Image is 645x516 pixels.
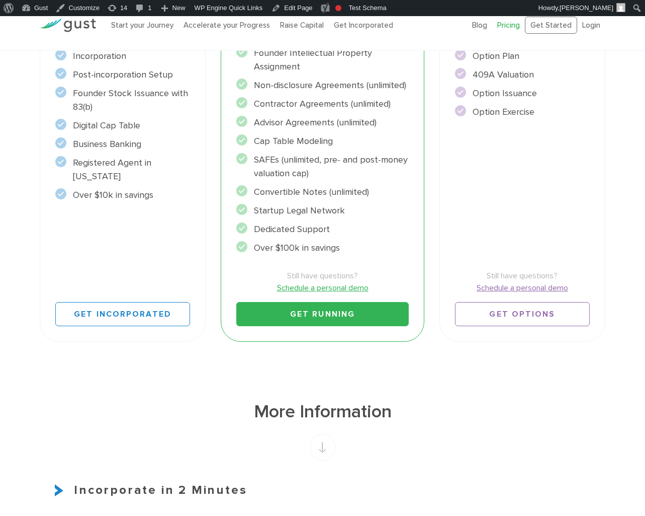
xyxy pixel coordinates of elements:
li: Startup Legal Network [236,204,409,217]
li: Over $10k in savings [55,188,190,202]
a: Get Options [455,302,590,326]
li: Over $100k in savings [236,241,409,255]
li: Non-disclosure Agreements (unlimited) [236,79,409,92]
li: Business Banking [55,137,190,151]
span: [PERSON_NAME] [560,4,613,12]
a: Blog [472,21,487,30]
li: SAFEs (unlimited, pre- and post-money valuation cap) [236,153,409,180]
span: Still have questions? [455,270,590,282]
div: Focus keyphrase not set [335,5,341,11]
li: Digital Cap Table [55,119,190,132]
a: Get Started [525,17,577,34]
a: Get Incorporated [55,302,190,326]
img: Start Icon X2 [55,484,67,496]
span: Still have questions? [236,270,409,282]
li: Founder Intellectual Property Assignment [236,46,409,73]
li: Dedicated Support [236,223,409,236]
li: Registered Agent in [US_STATE] [55,156,190,183]
a: Get Incorporated [334,21,393,30]
li: 409A Valuation [455,68,590,82]
h3: Incorporate in 2 Minutes [40,481,605,499]
li: Convertible Notes (unlimited) [236,185,409,199]
img: Gust Logo [40,19,96,32]
a: Raise Capital [280,21,324,30]
a: Schedule a personal demo [455,282,590,294]
li: Post-incorporation Setup [55,68,190,82]
a: Accelerate your Progress [183,21,270,30]
a: Login [582,21,600,30]
li: Option Plan [455,49,590,63]
li: Option Exercise [455,105,590,119]
a: Schedule a personal demo [236,282,409,294]
a: Start your Journey [111,21,173,30]
li: Contractor Agreements (unlimited) [236,97,409,111]
li: Incorporation [55,49,190,63]
li: Founder Stock Issuance with 83(b) [55,87,190,114]
li: Option Issuance [455,87,590,100]
a: Pricing [497,21,520,30]
a: Get Running [236,302,409,326]
h1: More Information [40,400,605,424]
li: Advisor Agreements (unlimited) [236,116,409,129]
li: Cap Table Modeling [236,134,409,148]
